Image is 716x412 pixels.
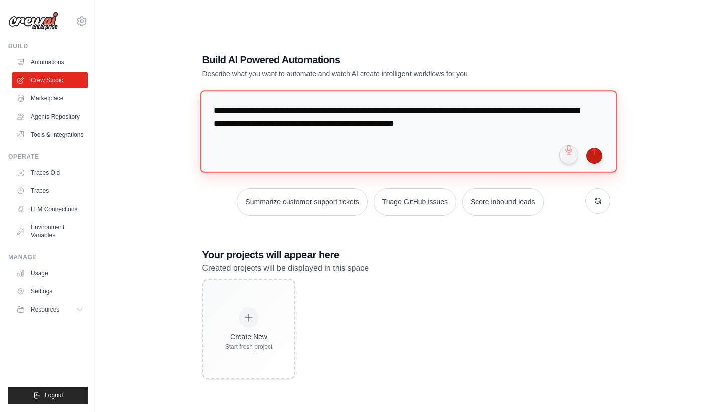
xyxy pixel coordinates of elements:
a: Tools & Integrations [12,127,88,143]
button: Score inbound leads [462,188,544,216]
a: Traces [12,183,88,199]
h1: Build AI Powered Automations [202,53,540,67]
button: Click to speak your automation idea [559,145,578,164]
span: Logout [45,391,63,399]
button: Triage GitHub issues [374,188,456,216]
a: Automations [12,54,88,70]
h3: Your projects will appear here [202,248,610,262]
button: Summarize customer support tickets [237,188,367,216]
a: Usage [12,265,88,281]
button: Logout [8,387,88,404]
p: Created projects will be displayed in this space [202,262,610,275]
button: Get new suggestions [585,188,610,214]
a: LLM Connections [12,201,88,217]
a: Traces Old [12,165,88,181]
img: Logo [8,12,58,31]
div: Manage [8,253,88,261]
iframe: Chat Widget [666,364,716,412]
div: Operate [8,153,88,161]
a: Agents Repository [12,109,88,125]
a: Crew Studio [12,72,88,88]
a: Environment Variables [12,219,88,243]
p: Describe what you want to automate and watch AI create intelligent workflows for you [202,69,540,79]
span: Resources [31,305,59,314]
div: Build [8,42,88,50]
a: Marketplace [12,90,88,107]
div: Create New [225,332,273,342]
a: Settings [12,283,88,299]
div: Start fresh project [225,343,273,351]
button: Resources [12,301,88,318]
